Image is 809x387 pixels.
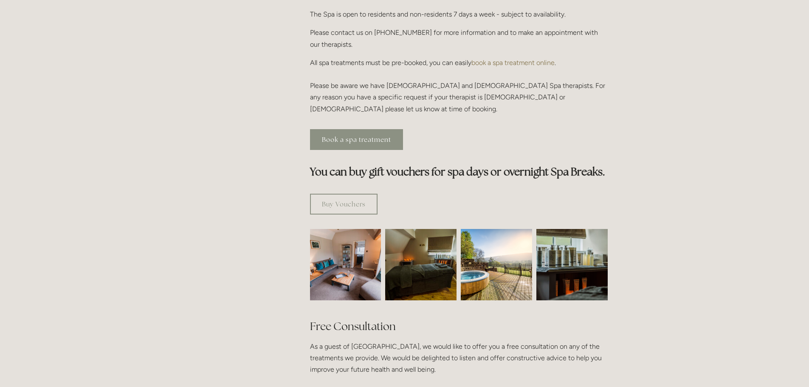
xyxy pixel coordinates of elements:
a: Buy Vouchers [310,194,378,215]
h2: Free Consultation [310,319,608,334]
img: Body creams in the spa room, Losehill House Hotel and Spa [519,229,626,300]
p: The Spa is open to residents and non-residents 7 days a week - subject to availability. [310,8,608,20]
img: Outdoor jacuzzi with a view of the Peak District, Losehill House Hotel and Spa [461,229,532,300]
img: Spa room, Losehill House Hotel and Spa [367,229,474,300]
a: Book a spa treatment [310,129,403,150]
a: book a spa treatment online [471,59,555,67]
img: Waiting room, spa room, Losehill House Hotel and Spa [292,229,399,300]
p: Please contact us on [PHONE_NUMBER] for more information and to make an appointment with our ther... [310,27,608,50]
p: All spa treatments must be pre-booked, you can easily . Please be aware we have [DEMOGRAPHIC_DATA... [310,57,608,115]
p: As a guest of [GEOGRAPHIC_DATA], we would like to offer you a free consultation on any of the tre... [310,341,608,376]
strong: You can buy gift vouchers for spa days or overnight Spa Breaks. [310,165,605,178]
